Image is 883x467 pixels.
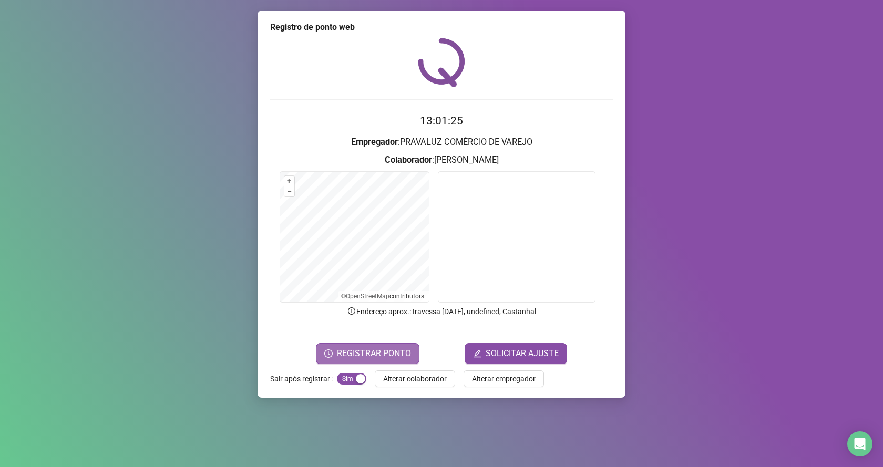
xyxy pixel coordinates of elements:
[270,370,337,387] label: Sair após registrar
[324,349,333,358] span: clock-circle
[284,186,294,196] button: –
[270,136,613,149] h3: : PRAVALUZ COMÉRCIO DE VAREJO
[375,370,455,387] button: Alterar colaborador
[385,155,432,165] strong: Colaborador
[418,38,465,87] img: QRPoint
[464,370,544,387] button: Alterar empregador
[465,343,567,364] button: editSOLICITAR AJUSTE
[472,373,536,385] span: Alterar empregador
[351,137,398,147] strong: Empregador
[383,373,447,385] span: Alterar colaborador
[847,431,872,456] div: Open Intercom Messenger
[270,21,613,34] div: Registro de ponto web
[347,306,356,316] span: info-circle
[341,293,426,300] li: © contributors.
[346,293,389,300] a: OpenStreetMap
[316,343,419,364] button: REGISTRAR PONTO
[270,153,613,167] h3: : [PERSON_NAME]
[337,347,411,360] span: REGISTRAR PONTO
[270,306,613,317] p: Endereço aprox. : Travessa [DATE], undefined, Castanhal
[486,347,559,360] span: SOLICITAR AJUSTE
[420,115,463,127] time: 13:01:25
[473,349,481,358] span: edit
[284,176,294,186] button: +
